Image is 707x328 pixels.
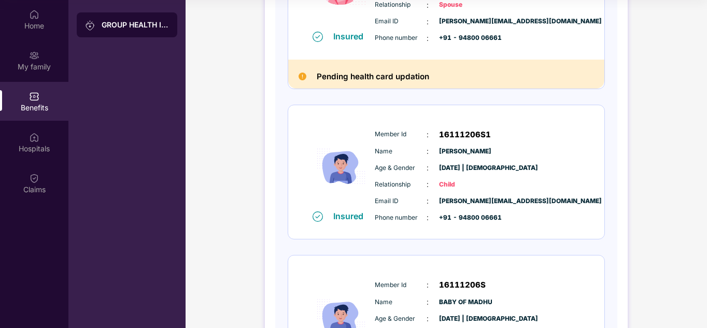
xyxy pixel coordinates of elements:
img: svg+xml;base64,PHN2ZyBpZD0iQmVuZWZpdHMiIHhtbG5zPSJodHRwOi8vd3d3LnczLm9yZy8yMDAwL3N2ZyIgd2lkdGg9Ij... [29,91,39,102]
span: : [427,195,429,207]
img: svg+xml;base64,PHN2ZyB4bWxucz0iaHR0cDovL3d3dy53My5vcmcvMjAwMC9zdmciIHdpZHRoPSIxNiIgaGVpZ2h0PSIxNi... [313,211,323,222]
span: Relationship [375,180,427,190]
span: : [427,313,429,324]
span: Email ID [375,196,427,206]
span: [DATE] | [DEMOGRAPHIC_DATA] [439,314,491,324]
span: : [427,212,429,223]
div: Insured [333,31,370,41]
div: GROUP HEALTH INSURANCE [102,20,169,30]
span: Name [375,297,427,307]
img: icon [310,122,372,210]
span: : [427,179,429,190]
span: Name [375,147,427,156]
span: [DATE] | [DEMOGRAPHIC_DATA] [439,163,491,173]
span: [PERSON_NAME][EMAIL_ADDRESS][DOMAIN_NAME] [439,196,491,206]
img: svg+xml;base64,PHN2ZyB3aWR0aD0iMjAiIGhlaWdodD0iMjAiIHZpZXdCb3g9IjAgMCAyMCAyMCIgZmlsbD0ibm9uZSIgeG... [29,50,39,61]
span: Member Id [375,130,427,139]
span: : [427,146,429,157]
span: Child [439,180,491,190]
span: : [427,33,429,44]
span: 16111206S1 [439,129,491,141]
h2: Pending health card updation [317,70,429,83]
span: : [427,279,429,291]
span: Phone number [375,33,427,43]
span: BABY OF MADHU [439,297,491,307]
img: svg+xml;base64,PHN2ZyB3aWR0aD0iMjAiIGhlaWdodD0iMjAiIHZpZXdCb3g9IjAgMCAyMCAyMCIgZmlsbD0ibm9uZSIgeG... [85,20,95,31]
span: Member Id [375,280,427,290]
span: Email ID [375,17,427,26]
div: Insured [333,211,370,221]
span: : [427,129,429,140]
span: : [427,296,429,308]
span: [PERSON_NAME] [439,147,491,156]
span: Age & Gender [375,163,427,173]
img: svg+xml;base64,PHN2ZyBpZD0iSG9tZSIgeG1sbnM9Imh0dHA6Ly93d3cudzMub3JnLzIwMDAvc3ZnIiB3aWR0aD0iMjAiIG... [29,9,39,20]
img: svg+xml;base64,PHN2ZyBpZD0iSG9zcGl0YWxzIiB4bWxucz0iaHR0cDovL3d3dy53My5vcmcvMjAwMC9zdmciIHdpZHRoPS... [29,132,39,142]
span: : [427,16,429,27]
img: svg+xml;base64,PHN2ZyB4bWxucz0iaHR0cDovL3d3dy53My5vcmcvMjAwMC9zdmciIHdpZHRoPSIxNiIgaGVpZ2h0PSIxNi... [313,32,323,42]
img: svg+xml;base64,PHN2ZyBpZD0iQ2xhaW0iIHhtbG5zPSJodHRwOi8vd3d3LnczLm9yZy8yMDAwL3N2ZyIgd2lkdGg9IjIwIi... [29,173,39,183]
span: Age & Gender [375,314,427,324]
span: Phone number [375,213,427,223]
img: Pending [299,73,306,80]
span: : [427,162,429,174]
span: 16111206S [439,279,486,291]
span: [PERSON_NAME][EMAIL_ADDRESS][DOMAIN_NAME] [439,17,491,26]
span: +91 - 94800 06661 [439,213,491,223]
span: +91 - 94800 06661 [439,33,491,43]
